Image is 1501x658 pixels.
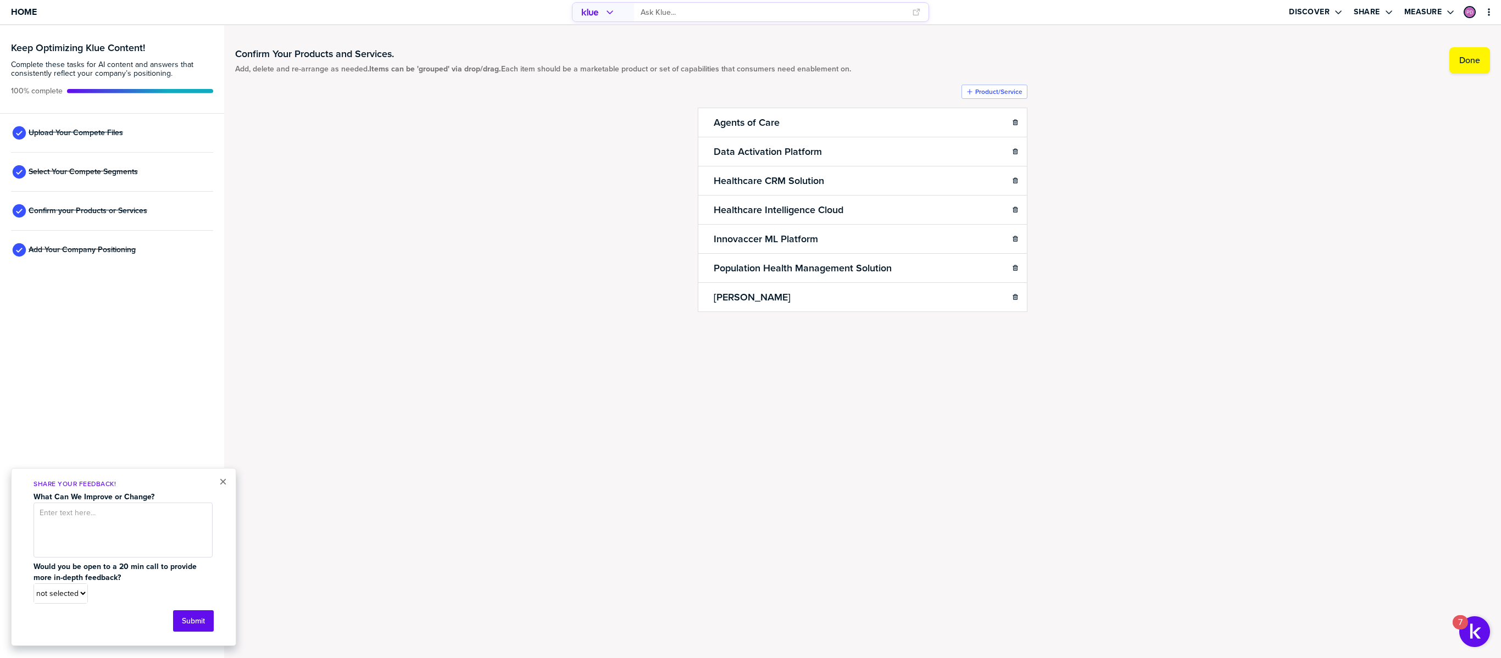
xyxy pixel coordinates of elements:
p: Share Your Feedback! [34,479,213,489]
div: 7 [1458,622,1463,637]
h1: Confirm Your Products and Services. [235,47,851,60]
label: Measure [1404,7,1442,17]
span: Add Your Company Positioning [29,246,136,254]
strong: Items can be 'grouped' via drop/drag. [369,63,501,75]
h2: [PERSON_NAME] [711,289,793,305]
img: 40206ca5310b45c849f0f6904836f26c-sml.png [1465,7,1475,17]
h3: Keep Optimizing Klue Content! [11,43,213,53]
h2: Agents of Care [711,115,782,130]
h2: Healthcare Intelligence Cloud [711,202,846,218]
button: Close [219,475,227,488]
input: Ask Klue... [641,3,905,21]
span: Select Your Compete Segments [29,168,138,176]
label: Discover [1289,7,1330,17]
div: Priyanshi Dwivedi [1464,6,1476,18]
span: Active [11,87,63,96]
a: Edit Profile [1463,5,1477,19]
h2: Healthcare CRM Solution [711,173,826,188]
span: Add, delete and re-arrange as needed. Each item should be a marketable product or set of capabili... [235,65,851,74]
h2: Innovaccer ML Platform [711,231,820,247]
label: Done [1459,55,1480,66]
span: Confirm your Products or Services [29,207,147,215]
label: Product/Service [975,87,1022,96]
span: Complete these tasks for AI content and answers that consistently reflect your company’s position... [11,60,213,78]
strong: What Can We Improve or Change? [34,491,154,503]
strong: Would you be open to a 20 min call to provide more in-depth feedback? [34,561,199,583]
span: Upload Your Compete Files [29,129,123,137]
h2: Population Health Management Solution [711,260,894,276]
button: Submit [173,610,214,632]
button: Open Resource Center, 7 new notifications [1459,616,1490,647]
label: Share [1354,7,1380,17]
h2: Data Activation Platform [711,144,824,159]
span: Home [11,7,37,16]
